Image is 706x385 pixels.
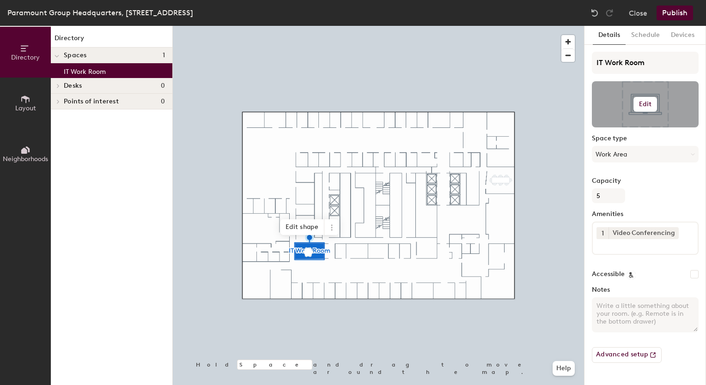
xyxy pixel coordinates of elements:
label: Amenities [592,211,699,218]
button: Edit [633,97,657,112]
label: Accessible [592,271,625,278]
button: Help [553,361,575,376]
button: Close [629,6,647,20]
span: 0 [161,98,165,105]
div: Paramount Group Headquarters, [STREET_ADDRESS] [7,7,193,18]
button: Work Area [592,146,699,162]
p: IT Work Room [64,65,106,76]
div: Video Conferencing [609,227,679,239]
img: Redo [605,8,614,18]
span: Spaces [64,52,87,59]
button: Advanced setup [592,347,662,363]
span: Edit shape [280,219,324,235]
span: Desks [64,82,82,90]
button: Schedule [626,26,665,45]
span: 1 [163,52,165,59]
h1: Directory [51,33,172,48]
label: Capacity [592,177,699,185]
span: Layout [15,104,36,112]
span: Directory [11,54,40,61]
button: Details [593,26,626,45]
span: Points of interest [64,98,119,105]
button: Publish [657,6,693,20]
label: Space type [592,135,699,142]
button: 1 [596,227,609,239]
span: 1 [602,229,604,238]
span: 0 [161,82,165,90]
label: Notes [592,286,699,294]
button: Devices [665,26,700,45]
span: Neighborhoods [3,155,48,163]
img: Undo [590,8,599,18]
h6: Edit [639,101,652,108]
